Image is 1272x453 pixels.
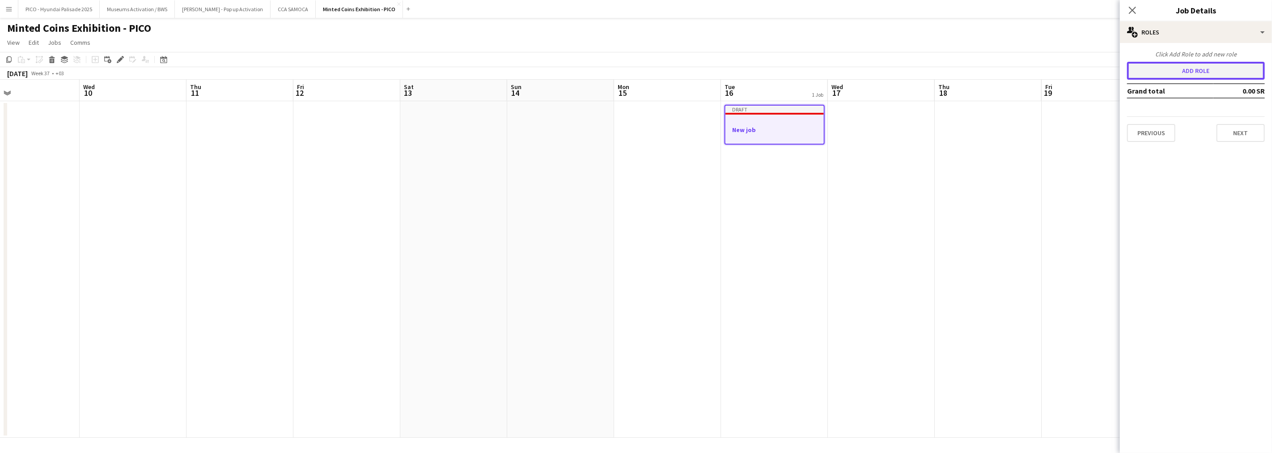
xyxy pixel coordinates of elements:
[83,83,95,91] span: Wed
[100,0,175,18] button: Museums Activation / BWS
[82,88,95,98] span: 10
[189,88,201,98] span: 11
[1120,21,1272,43] div: Roles
[29,38,39,47] span: Edit
[725,126,824,134] h3: New job
[316,0,403,18] button: Minted Coins Exhibition - PICO
[30,70,52,77] span: Week 37
[7,69,28,78] div: [DATE]
[1217,124,1265,142] button: Next
[271,0,316,18] button: CCA SAMOCA
[831,83,843,91] span: Wed
[70,38,90,47] span: Comms
[296,88,304,98] span: 12
[1120,4,1272,16] h3: Job Details
[618,83,629,91] span: Mon
[7,38,20,47] span: View
[1045,83,1052,91] span: Fri
[297,83,304,91] span: Fri
[67,37,94,48] a: Comms
[18,0,100,18] button: PICO - Hyundai Palisade 2025
[725,106,824,113] div: Draft
[616,88,629,98] span: 15
[1127,84,1213,98] td: Grand total
[1127,62,1265,80] button: Add role
[1044,88,1052,98] span: 19
[403,88,414,98] span: 13
[44,37,65,48] a: Jobs
[725,83,735,91] span: Tue
[55,70,64,77] div: +03
[830,88,843,98] span: 17
[7,21,151,35] h1: Minted Coins Exhibition - PICO
[725,105,825,145] app-job-card: DraftNew job
[175,0,271,18] button: [PERSON_NAME] - Pop up Activation
[1127,124,1175,142] button: Previous
[938,83,950,91] span: Thu
[1127,50,1265,58] div: Click Add Role to add new role
[48,38,61,47] span: Jobs
[509,88,522,98] span: 14
[812,91,823,98] div: 1 Job
[511,83,522,91] span: Sun
[1213,84,1265,98] td: 0.00 SR
[4,37,23,48] a: View
[25,37,42,48] a: Edit
[937,88,950,98] span: 18
[723,88,735,98] span: 16
[404,83,414,91] span: Sat
[190,83,201,91] span: Thu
